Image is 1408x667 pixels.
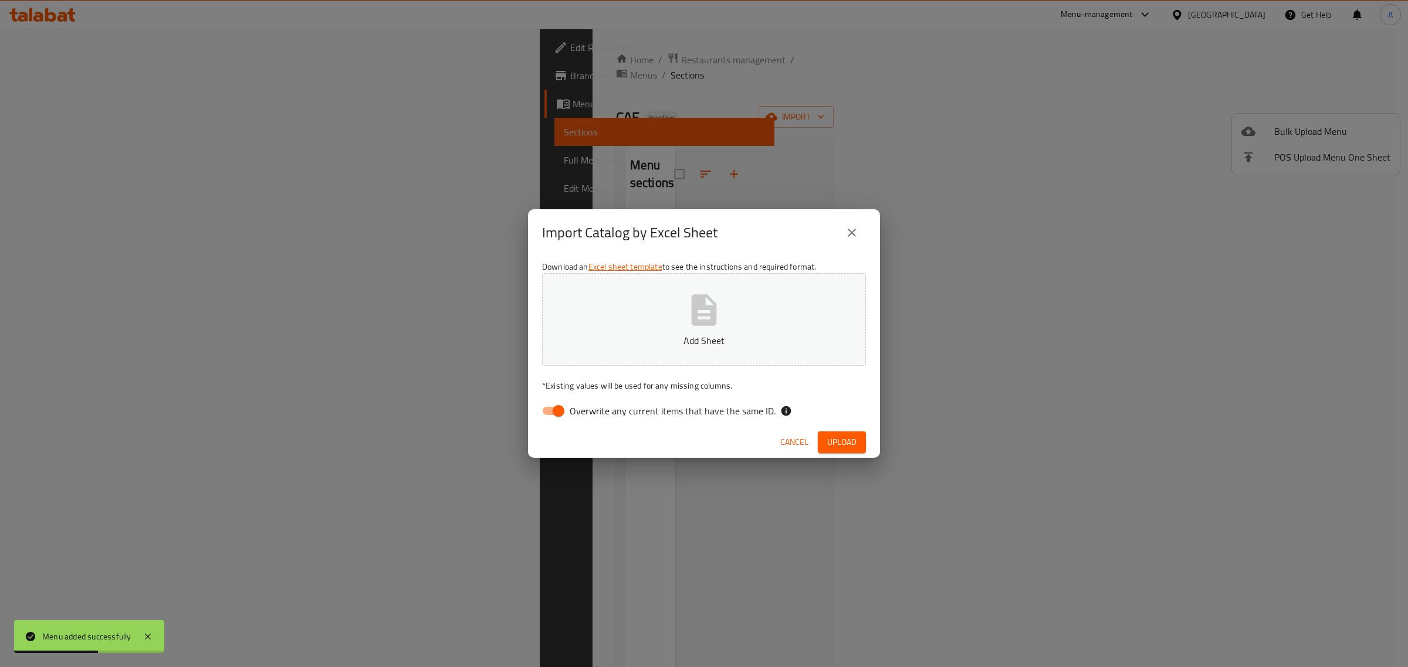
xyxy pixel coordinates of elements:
[838,219,866,247] button: close
[560,333,848,348] p: Add Sheet
[42,630,131,643] div: Menu added successfully
[542,380,866,392] p: Existing values will be used for any missing columns.
[542,273,866,366] button: Add Sheet
[780,435,808,450] span: Cancel
[542,223,717,242] h2: Import Catalog by Excel Sheet
[776,431,813,453] button: Cancel
[818,431,866,453] button: Upload
[570,404,776,418] span: Overwrite any current items that have the same ID.
[827,435,857,450] span: Upload
[588,259,662,274] a: Excel sheet template
[528,256,880,426] div: Download an to see the instructions and required format.
[780,405,792,417] svg: If the overwrite option isn't selected, then the items that match an existing ID will be ignored ...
